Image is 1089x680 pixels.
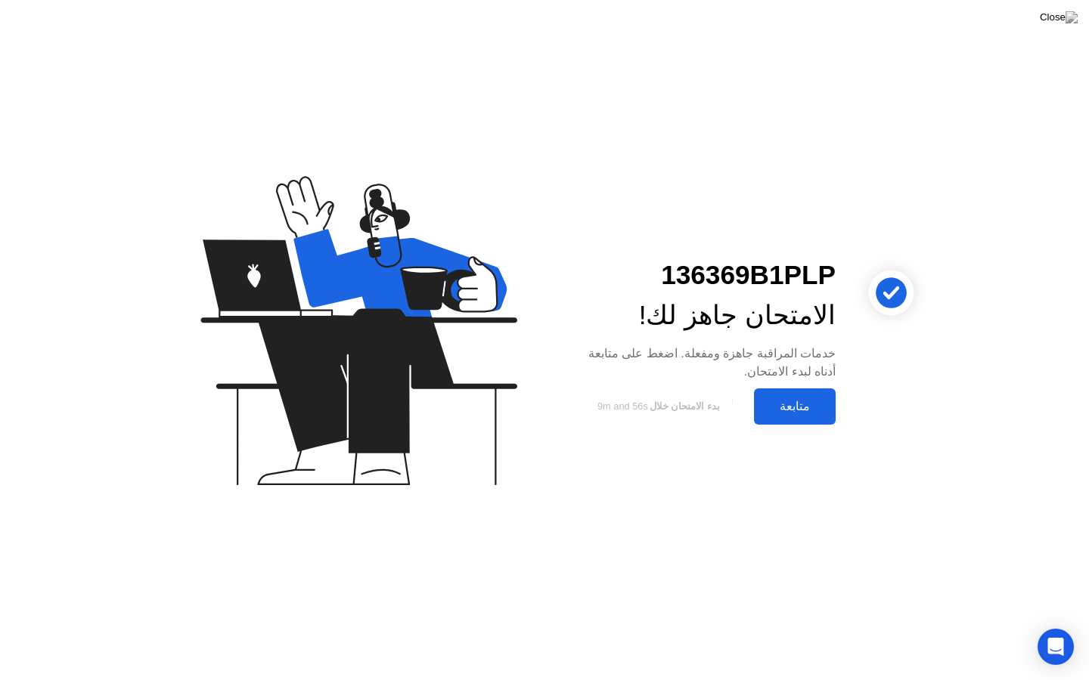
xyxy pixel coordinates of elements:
button: بدء الامتحان خلال9m and 56s [569,392,746,421]
div: خدمات المراقبة جاهزة ومفعلة. اضغط على متابعة أدناه لبدء الامتحان. [569,345,836,381]
div: متابعة [759,399,831,413]
div: الامتحان جاهز لك! [569,295,836,335]
div: Open Intercom Messenger [1038,629,1074,665]
span: 9m and 56s [597,400,648,412]
button: متابعة [754,388,836,425]
img: Close [1040,11,1078,23]
div: 136369B1PLP [569,255,836,295]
